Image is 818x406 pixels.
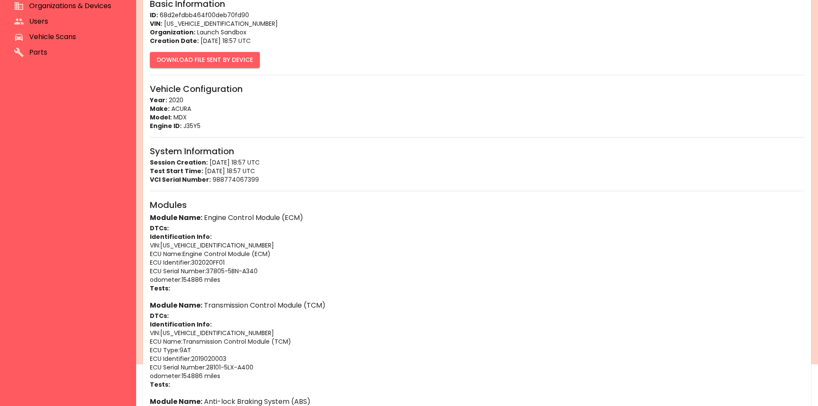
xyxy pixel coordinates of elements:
p: ECU Serial Number : 28101-5LX-A400 [150,363,804,372]
strong: Engine ID: [150,122,182,130]
p: ECU Identifier : 302020FF01 [150,258,804,267]
strong: Make: [150,104,170,113]
p: J35Y5 [150,122,804,130]
button: Download File Sent By Device [150,52,260,68]
strong: DTCs: [150,311,169,320]
strong: ID: [150,11,158,19]
strong: Identification Info: [150,320,212,329]
p: MDX [150,113,804,122]
p: 988774067399 [150,175,804,184]
p: ECU Name : Engine Control Module (ECM) [150,250,804,258]
strong: Tests: [150,380,170,389]
p: odometer : 154886 miles [150,275,804,284]
p: ECU Identifier : 2019020003 [150,354,804,363]
strong: Identification Info: [150,232,212,241]
p: ECU Serial Number : 37805-5BN-A340 [150,267,804,275]
p: VIN : [US_VEHICLE_IDENTIFICATION_NUMBER] [150,329,804,337]
p: ECU Type : 9AT [150,346,804,354]
h6: Transmission Control Module (TCM) [150,299,804,311]
h6: Modules [150,198,804,212]
span: Vehicle Scans [29,32,122,42]
p: odometer : 154886 miles [150,372,804,380]
strong: Module Name: [150,300,202,310]
p: ECU Name : Transmission Control Module (TCM) [150,337,804,346]
span: Users [29,16,122,27]
strong: Module Name: [150,213,202,223]
strong: Test Start Time: [150,167,203,175]
strong: Model: [150,113,172,122]
h6: System Information [150,144,804,158]
strong: DTCs: [150,224,169,232]
p: [DATE] 18:57 UTC [150,167,804,175]
strong: Organization: [150,28,195,37]
p: 2020 [150,96,804,104]
strong: VCI Serial Number: [150,175,211,184]
strong: Creation Date: [150,37,199,45]
p: [DATE] 18:57 UTC [150,158,804,167]
span: Parts [29,47,122,58]
p: VIN : [US_VEHICLE_IDENTIFICATION_NUMBER] [150,241,804,250]
p: [US_VEHICLE_IDENTIFICATION_NUMBER] [150,19,804,28]
h6: Vehicle Configuration [150,82,804,96]
p: 68d2efdbb464f00deb70fd90 [150,11,804,19]
span: Organizations & Devices [29,1,122,11]
h6: Engine Control Module (ECM) [150,212,804,224]
strong: Tests: [150,284,170,293]
strong: Session Creation: [150,158,208,167]
strong: Year: [150,96,167,104]
p: [DATE] 18:57 UTC [150,37,804,45]
p: ACURA [150,104,804,113]
p: Launch Sandbox [150,28,804,37]
strong: VIN: [150,19,162,28]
